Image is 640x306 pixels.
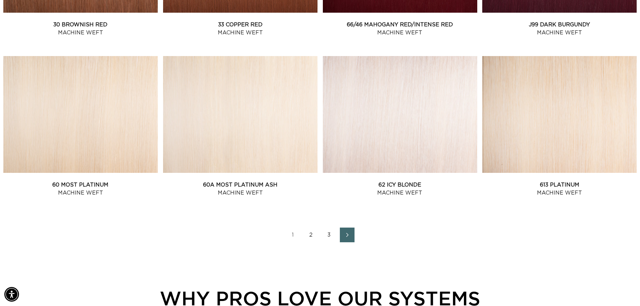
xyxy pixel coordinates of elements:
[482,181,637,197] a: 613 Platinum Machine Weft
[304,228,318,242] a: Page 2
[3,181,158,197] a: 60 Most Platinum Machine Weft
[323,21,477,37] a: 66/46 Mahogany Red/Intense Red Machine Weft
[163,181,317,197] a: 60A Most Platinum Ash Machine Weft
[4,287,19,302] div: Accessibility Menu
[340,228,355,242] a: Next page
[286,228,300,242] a: Page 1
[3,228,637,242] nav: Pagination
[322,228,337,242] a: Page 3
[482,21,637,37] a: J99 Dark Burgundy Machine Weft
[323,181,477,197] a: 62 Icy Blonde Machine Weft
[607,274,640,306] iframe: Chat Widget
[163,21,317,37] a: 33 Copper Red Machine Weft
[3,21,158,37] a: 30 Brownish Red Machine Weft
